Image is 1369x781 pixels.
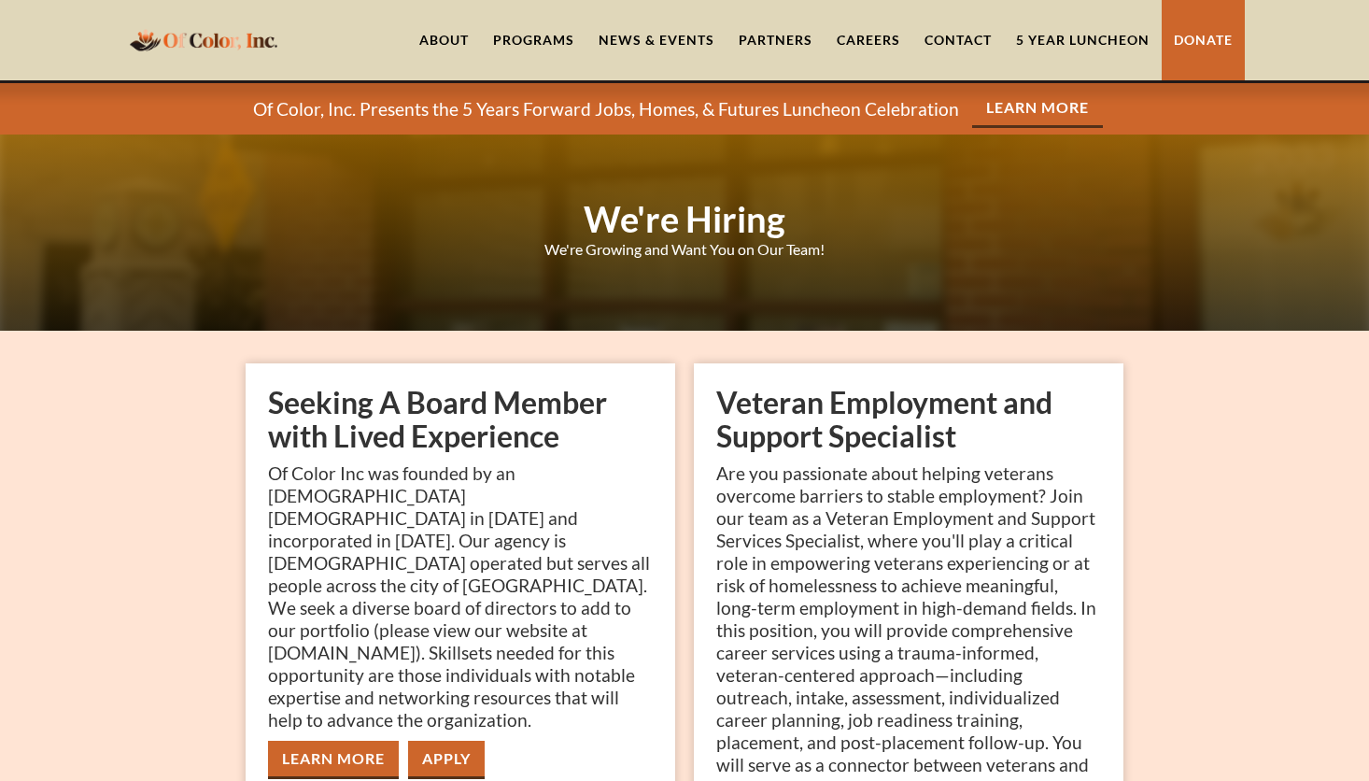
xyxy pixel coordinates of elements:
[124,18,283,62] a: home
[493,31,574,50] div: Programs
[972,90,1103,128] a: Learn More
[408,741,485,779] a: Apply
[584,197,785,240] strong: We're Hiring
[253,98,959,121] p: Of Color, Inc. Presents the 5 Years Forward Jobs, Homes, & Futures Luncheon Celebration
[544,240,825,259] div: We're Growing and Want You on Our Team!
[268,741,399,779] a: Learn More
[716,386,1101,453] h2: Veteran Employment and Support Specialist
[268,462,653,731] p: Of Color Inc was founded by an [DEMOGRAPHIC_DATA] [DEMOGRAPHIC_DATA] in [DATE] and incorporated i...
[268,386,653,453] h2: Seeking A Board Member with Lived Experience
